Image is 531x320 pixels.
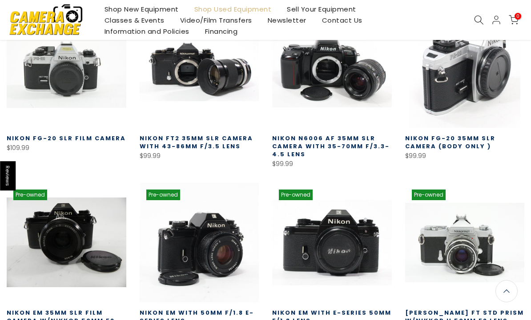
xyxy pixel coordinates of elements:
a: Shop New Equipment [97,4,186,15]
a: Classes & Events [97,15,172,26]
div: $99.99 [140,150,259,162]
a: Nikon N6006 AF 35mm SLR Camera with 35-70mm f/3.3-4.5 Lens [272,134,390,158]
a: 0 [509,15,519,25]
a: Newsletter [260,15,314,26]
a: Nikon FT2 35mm SLR Camera with 43-86mm f/3.5 Lens [140,134,253,150]
a: Information and Policies [97,26,197,37]
a: Back to the top [495,280,518,302]
div: $99.99 [272,158,392,170]
div: $109.99 [7,142,126,154]
a: Shop Used Equipment [186,4,279,15]
a: Nikon FG-20 SLR Film Camera [7,134,126,142]
div: $99.99 [405,150,525,162]
a: Video/Film Transfers [172,15,260,26]
span: 0 [515,13,521,20]
a: Nikon FG-20 35mm SLR Camera (Body Only ) [405,134,495,150]
a: Sell Your Equipment [279,4,364,15]
a: Financing [197,26,245,37]
a: Contact Us [314,15,370,26]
